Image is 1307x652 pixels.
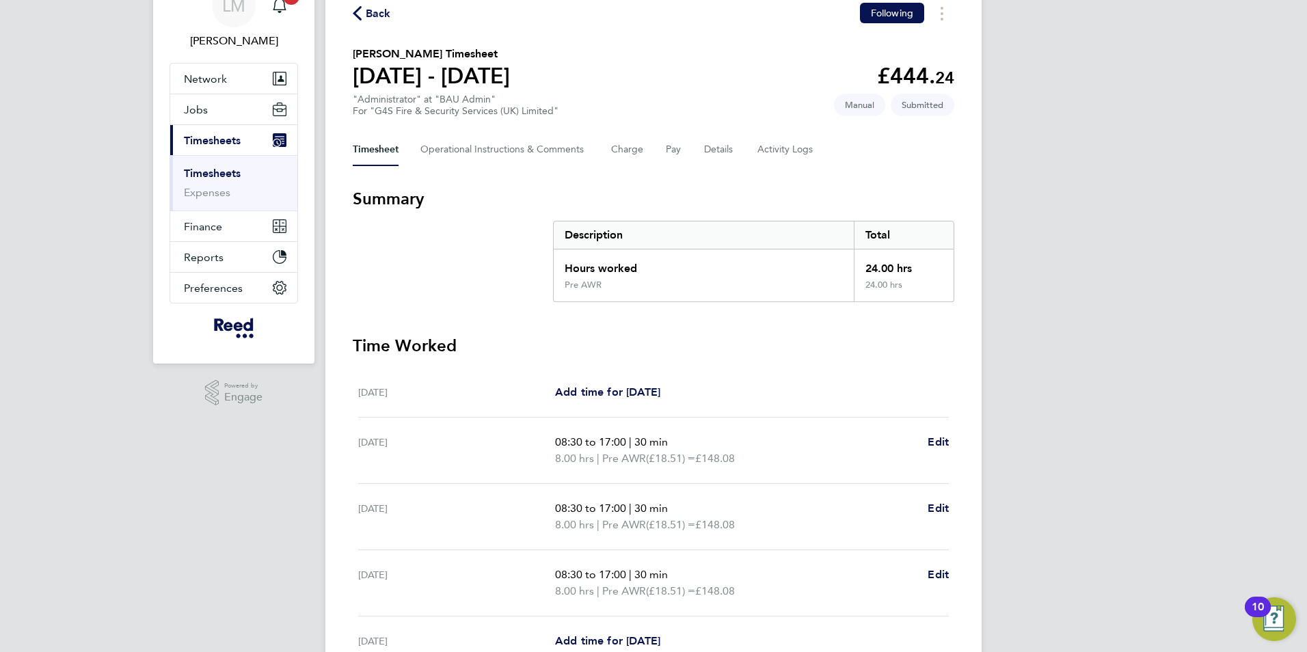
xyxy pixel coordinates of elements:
span: Pre AWR [602,517,646,533]
a: Edit [928,567,949,583]
span: | [597,452,599,465]
div: "Administrator" at "BAU Admin" [353,94,558,117]
div: 24.00 hrs [854,280,954,301]
button: Timesheet [353,133,399,166]
div: 24.00 hrs [854,249,954,280]
span: 30 min [634,568,668,581]
span: | [597,584,599,597]
span: £148.08 [695,584,735,597]
span: | [629,435,632,448]
button: Reports [170,242,297,272]
button: Details [704,133,736,166]
h2: [PERSON_NAME] Timesheet [353,46,510,62]
span: | [629,502,632,515]
span: 8.00 hrs [555,518,594,531]
a: Powered byEngage [205,380,263,406]
div: [DATE] [358,567,555,599]
button: Timesheets [170,125,297,155]
button: Network [170,64,297,94]
span: | [597,518,599,531]
span: Powered by [224,380,262,392]
span: (£18.51) = [646,584,695,597]
div: Pre AWR [565,280,602,290]
button: Pay [666,133,682,166]
span: This timesheet is Submitted. [891,94,954,116]
span: 8.00 hrs [555,584,594,597]
span: Edit [928,502,949,515]
button: Open Resource Center, 10 new notifications [1252,597,1296,641]
span: Finance [184,220,222,233]
div: Description [554,221,854,249]
div: 10 [1252,607,1264,625]
span: 08:30 to 17:00 [555,502,626,515]
span: £148.08 [695,518,735,531]
span: 8.00 hrs [555,452,594,465]
span: Edit [928,435,949,448]
a: Expenses [184,186,230,199]
span: 30 min [634,435,668,448]
span: £148.08 [695,452,735,465]
button: Back [353,5,391,22]
span: (£18.51) = [646,518,695,531]
span: Edit [928,568,949,581]
span: Jobs [184,103,208,116]
span: Preferences [184,282,243,295]
button: Operational Instructions & Comments [420,133,589,166]
a: Edit [928,434,949,450]
span: Pre AWR [602,450,646,467]
button: Charge [611,133,644,166]
span: Reports [184,251,224,264]
span: | [629,568,632,581]
span: Timesheets [184,134,241,147]
span: Add time for [DATE] [555,634,660,647]
div: Hours worked [554,249,854,280]
span: 08:30 to 17:00 [555,568,626,581]
div: [DATE] [358,500,555,533]
div: For "G4S Fire & Security Services (UK) Limited" [353,105,558,117]
img: freesy-logo-retina.png [214,317,253,339]
div: Summary [553,221,954,302]
h3: Summary [353,188,954,210]
span: (£18.51) = [646,452,695,465]
button: Finance [170,211,297,241]
h3: Time Worked [353,335,954,357]
button: Preferences [170,273,297,303]
span: 30 min [634,502,668,515]
div: [DATE] [358,434,555,467]
span: Following [871,7,913,19]
div: [DATE] [358,384,555,400]
button: Following [860,3,924,23]
span: 24 [935,68,954,87]
span: This timesheet was manually created. [834,94,885,116]
span: 08:30 to 17:00 [555,435,626,448]
a: Go to home page [170,317,298,339]
h1: [DATE] - [DATE] [353,62,510,90]
span: Laura Millward [170,33,298,49]
app-decimal: £444. [877,63,954,89]
span: Back [366,5,391,22]
span: Network [184,72,227,85]
span: Add time for [DATE] [555,385,660,398]
button: Jobs [170,94,297,124]
button: Activity Logs [757,133,815,166]
a: Add time for [DATE] [555,633,660,649]
a: Add time for [DATE] [555,384,660,400]
a: Edit [928,500,949,517]
span: Engage [224,392,262,403]
div: Timesheets [170,155,297,210]
button: Timesheets Menu [930,3,954,24]
div: [DATE] [358,633,555,649]
span: Pre AWR [602,583,646,599]
div: Total [854,221,954,249]
a: Timesheets [184,167,241,180]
